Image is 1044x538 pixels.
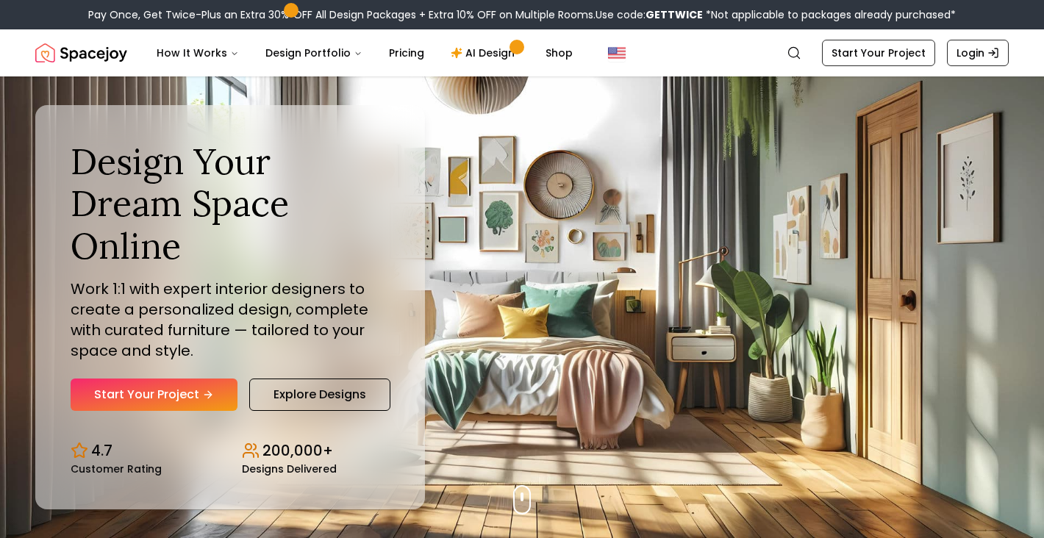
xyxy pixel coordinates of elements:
div: Pay Once, Get Twice-Plus an Extra 30% OFF All Design Packages + Extra 10% OFF on Multiple Rooms. [88,7,956,22]
img: Spacejoy Logo [35,38,127,68]
p: 4.7 [91,440,112,461]
small: Designs Delivered [242,464,337,474]
a: Spacejoy [35,38,127,68]
a: Explore Designs [249,379,390,411]
img: United States [608,44,626,62]
nav: Main [145,38,584,68]
b: GETTWICE [646,7,703,22]
button: Design Portfolio [254,38,374,68]
p: 200,000+ [262,440,333,461]
a: Start Your Project [71,379,237,411]
small: Customer Rating [71,464,162,474]
a: AI Design [439,38,531,68]
button: How It Works [145,38,251,68]
span: Use code: [596,7,703,22]
a: Login [947,40,1009,66]
span: *Not applicable to packages already purchased* [703,7,956,22]
p: Work 1:1 with expert interior designers to create a personalized design, complete with curated fu... [71,279,390,361]
a: Start Your Project [822,40,935,66]
nav: Global [35,29,1009,76]
h1: Design Your Dream Space Online [71,140,390,268]
a: Pricing [377,38,436,68]
a: Shop [534,38,584,68]
div: Design stats [71,428,390,474]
